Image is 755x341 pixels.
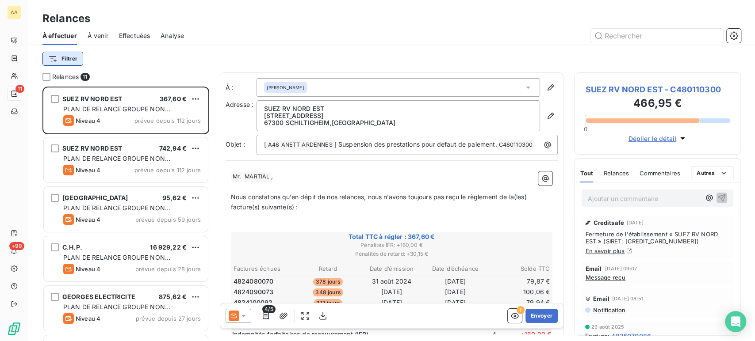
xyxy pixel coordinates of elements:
[627,220,644,225] span: [DATE]
[424,287,487,297] td: [DATE]
[162,194,187,201] span: 95,62 €
[63,303,170,319] span: PLAN DE RELANCE GROUPE NON AUTOMATIQUE
[42,31,77,40] span: À effectuer
[313,278,343,286] span: 378 jours
[593,295,609,302] span: Email
[580,170,593,177] span: Tout
[159,293,187,300] span: 875,62 €
[314,299,342,307] span: 317 jours
[487,277,550,286] td: 79,87 €
[76,315,100,322] span: Niveau 4
[487,287,550,297] td: 100,06 €
[52,72,79,81] span: Relances
[585,231,730,245] span: Fermeture de l'établissement « SUEZ RV NORD EST » (SIRET: [CREDIT_CARD_NUMBER])
[226,140,245,148] span: Objet :
[226,83,257,92] label: À :
[585,274,625,281] span: Message reçu
[7,5,21,19] div: AA
[62,243,82,251] span: C.H.P.
[593,219,624,226] span: Creditsafe
[7,322,21,336] img: Logo LeanPay
[424,277,487,286] td: [DATE]
[360,287,423,297] td: [DATE]
[424,298,487,307] td: [DATE]
[360,277,423,286] td: 31 août 2024
[525,309,558,323] button: Envoyer
[233,264,296,273] th: Factures échues
[360,264,423,273] th: Date d’émission
[585,265,602,272] span: Email
[231,172,242,182] span: Mr.
[119,31,150,40] span: Effectuées
[360,298,423,307] td: [DATE]
[584,125,587,133] span: 0
[487,264,550,273] th: Solde TTC
[134,117,201,124] span: prévue depuis 112 jours
[234,298,273,307] span: 4824100092
[135,216,201,223] span: prévue depuis 59 jours
[63,105,170,121] span: PLAN DE RELANCE GROUPE NON AUTOMATIQUE
[585,95,730,113] h3: 466,95 €
[611,331,651,341] span: 4825070086
[232,232,552,241] span: Total TTC à régler : 367,60 €
[592,307,625,314] span: Notification
[136,315,201,322] span: prévue depuis 27 jours
[76,117,100,124] span: Niveau 4
[590,29,723,43] input: Rechercher
[80,73,89,81] span: 11
[262,305,275,313] span: 4/5
[76,265,100,273] span: Niveau 4
[605,266,637,271] span: [DATE] 09:07
[264,112,533,119] p: [STREET_ADDRESS]
[585,247,625,254] a: En savoir plus
[234,277,274,286] span: 4824080070
[264,119,533,126] p: 67300 SCHILTIGHEIM , [GEOGRAPHIC_DATA]
[585,331,609,341] span: Facture :
[62,194,128,201] span: [GEOGRAPHIC_DATA]
[76,216,100,223] span: Niveau 4
[585,83,730,95] span: SUEZ RV NORD EST - C480110300
[612,296,644,301] span: [DATE] 08:51
[63,204,170,220] span: PLAN DE RELANCE GROUPE NON AUTOMATIQUE
[231,193,529,211] span: Nous constatons qu’en dépit de nos relances, nous n’avons toujours pas reçu le règlement de la(le...
[243,172,271,182] span: MARTIAL
[15,85,24,93] span: 11
[134,167,201,174] span: prévue depuis 112 jours
[150,243,187,251] span: 16 929,22 €
[88,31,108,40] span: À venir
[9,242,24,250] span: +99
[297,264,360,273] th: Retard
[62,95,122,102] span: SUEZ RV NORD EST
[135,265,201,273] span: prévue depuis 28 jours
[234,288,274,296] span: 4824090073
[604,170,629,177] span: Relances
[232,241,552,249] span: Pénalités IFR : + 160,00 €
[267,140,334,150] span: A48 ANETT ARDENNES
[640,170,680,177] span: Commentaires
[62,144,122,152] span: SUEZ RV NORD EST
[161,31,184,40] span: Analyse
[628,134,676,143] span: Déplier le détail
[76,167,100,174] span: Niveau 4
[487,298,550,307] td: 79,94 €
[159,144,187,152] span: 742,94 €
[63,155,170,171] span: PLAN DE RELANCE GROUPE NON AUTOMATIQUE
[591,324,624,330] span: 29 août 2025
[334,140,497,148] span: ] Suspension des prestations pour défaut de paiement.
[42,87,209,341] div: grid
[42,11,90,27] h3: Relances
[725,311,746,332] div: Open Intercom Messenger
[267,84,304,91] span: [PERSON_NAME]
[313,288,343,296] span: 348 jours
[63,254,170,270] span: PLAN DE RELANCE GROUPE NON AUTOMATIQUE
[264,140,266,148] span: [
[160,95,187,102] span: 367,60 €
[625,133,690,144] button: Déplier le détail
[691,166,734,180] button: Autres
[42,52,83,66] button: Filtrer
[226,101,253,108] span: Adresse :
[264,105,533,112] p: SUEZ RV NORD EST
[498,140,534,150] span: C480110300
[232,330,442,339] p: Indemnités forfaitaires de recouvrement (IFR)
[62,293,135,300] span: GEORGES ELECTRICITE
